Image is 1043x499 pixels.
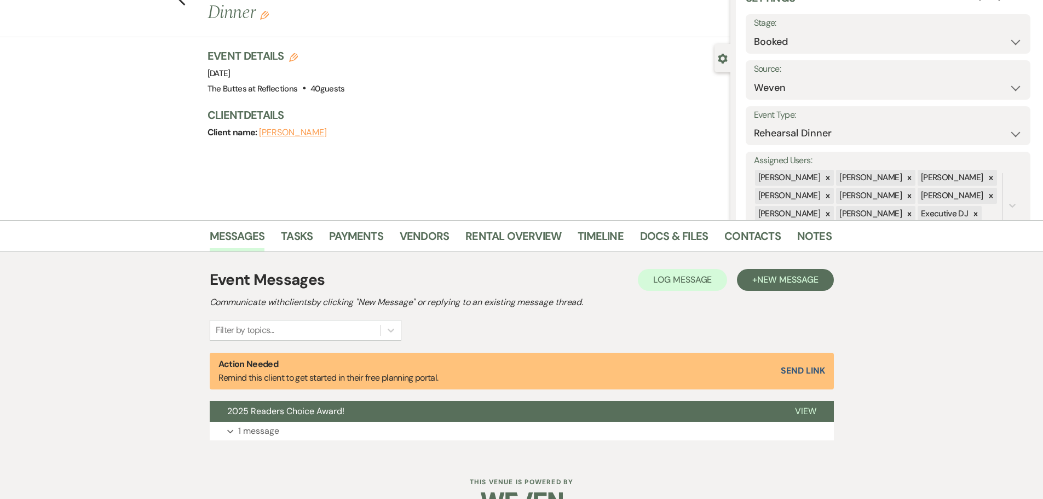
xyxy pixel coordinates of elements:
span: 40 guests [310,83,345,94]
span: 2025 Readers Choice Award! [227,405,344,417]
button: 2025 Readers Choice Award! [210,401,777,422]
p: Remind this client to get started in their free planning portal. [218,357,439,385]
a: Payments [329,227,383,251]
div: [PERSON_NAME] [836,206,903,222]
button: Edit [260,10,269,20]
div: [PERSON_NAME] [918,188,985,204]
div: [PERSON_NAME] [755,206,822,222]
a: Timeline [578,227,624,251]
label: Stage: [754,15,1022,31]
div: Filter by topics... [216,324,274,337]
a: Tasks [281,227,313,251]
button: Log Message [638,269,727,291]
button: Send Link [781,366,825,375]
p: 1 message [238,424,279,438]
span: [DATE] [208,68,231,79]
button: [PERSON_NAME] [259,128,327,137]
h2: Communicate with clients by clicking "New Message" or replying to an existing message thread. [210,296,834,309]
div: Executive DJ [918,206,970,222]
button: +New Message [737,269,833,291]
button: Close lead details [718,53,728,63]
span: The Buttes at Reflections [208,83,298,94]
a: Docs & Files [640,227,708,251]
a: Notes [797,227,832,251]
a: Messages [210,227,265,251]
label: Event Type: [754,107,1022,123]
label: Source: [754,61,1022,77]
div: [PERSON_NAME] [836,170,903,186]
button: 1 message [210,422,834,440]
a: Vendors [400,227,449,251]
h1: Event Messages [210,268,325,291]
button: View [777,401,834,422]
div: [PERSON_NAME] [836,188,903,204]
span: New Message [757,274,818,285]
label: Assigned Users: [754,153,1022,169]
h3: Event Details [208,48,345,64]
span: Log Message [653,274,712,285]
span: View [795,405,816,417]
div: [PERSON_NAME] [918,170,985,186]
div: [PERSON_NAME] [755,188,822,204]
h3: Client Details [208,107,719,123]
div: [PERSON_NAME] [755,170,822,186]
strong: Action Needed [218,358,279,370]
a: Contacts [724,227,781,251]
span: Client name: [208,127,260,138]
a: Rental Overview [465,227,561,251]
